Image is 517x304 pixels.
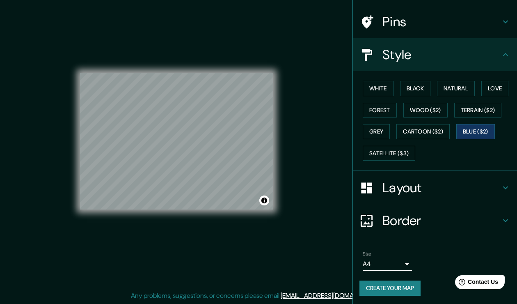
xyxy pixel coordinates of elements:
[382,212,501,229] h4: Border
[359,281,421,296] button: Create your map
[353,5,517,38] div: Pins
[363,251,371,258] label: Size
[131,291,383,301] p: Any problems, suggestions, or concerns please email .
[481,81,508,96] button: Love
[353,171,517,204] div: Layout
[382,46,501,63] h4: Style
[382,180,501,196] h4: Layout
[454,103,502,118] button: Terrain ($2)
[437,81,475,96] button: Natural
[400,81,431,96] button: Black
[456,124,495,139] button: Blue ($2)
[80,73,273,210] canvas: Map
[363,103,397,118] button: Forest
[363,146,415,161] button: Satellite ($3)
[353,38,517,71] div: Style
[363,124,390,139] button: Grey
[259,196,269,205] button: Toggle attribution
[363,258,412,271] div: A4
[281,291,382,300] a: [EMAIL_ADDRESS][DOMAIN_NAME]
[363,81,393,96] button: White
[382,14,501,30] h4: Pins
[403,103,448,118] button: Wood ($2)
[396,124,450,139] button: Cartoon ($2)
[353,204,517,237] div: Border
[444,272,508,295] iframe: Help widget launcher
